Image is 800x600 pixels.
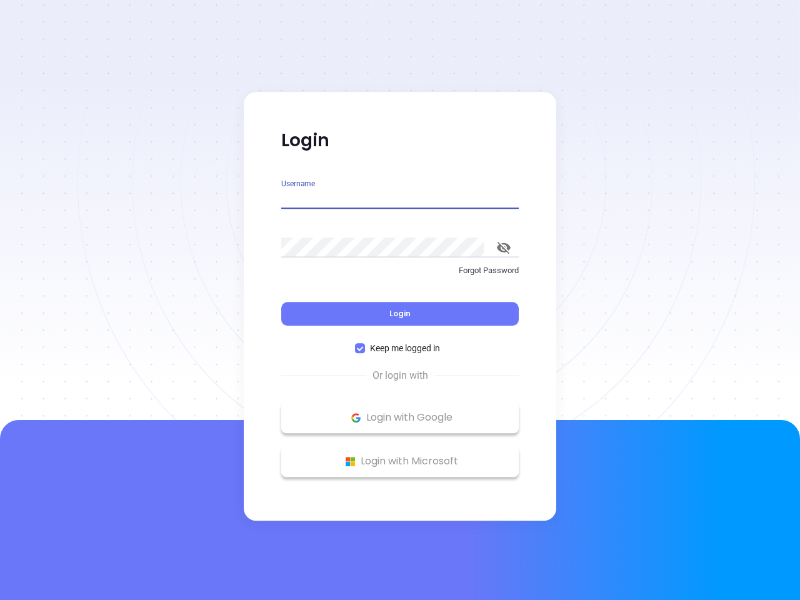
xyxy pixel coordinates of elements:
[287,408,512,427] p: Login with Google
[489,232,519,262] button: toggle password visibility
[281,402,519,433] button: Google Logo Login with Google
[366,368,434,383] span: Or login with
[365,341,445,355] span: Keep me logged in
[342,454,358,469] img: Microsoft Logo
[281,302,519,326] button: Login
[281,446,519,477] button: Microsoft Logo Login with Microsoft
[287,452,512,471] p: Login with Microsoft
[281,264,519,277] p: Forgot Password
[348,410,364,426] img: Google Logo
[389,308,411,319] span: Login
[281,264,519,287] a: Forgot Password
[281,180,315,187] label: Username
[281,129,519,152] p: Login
